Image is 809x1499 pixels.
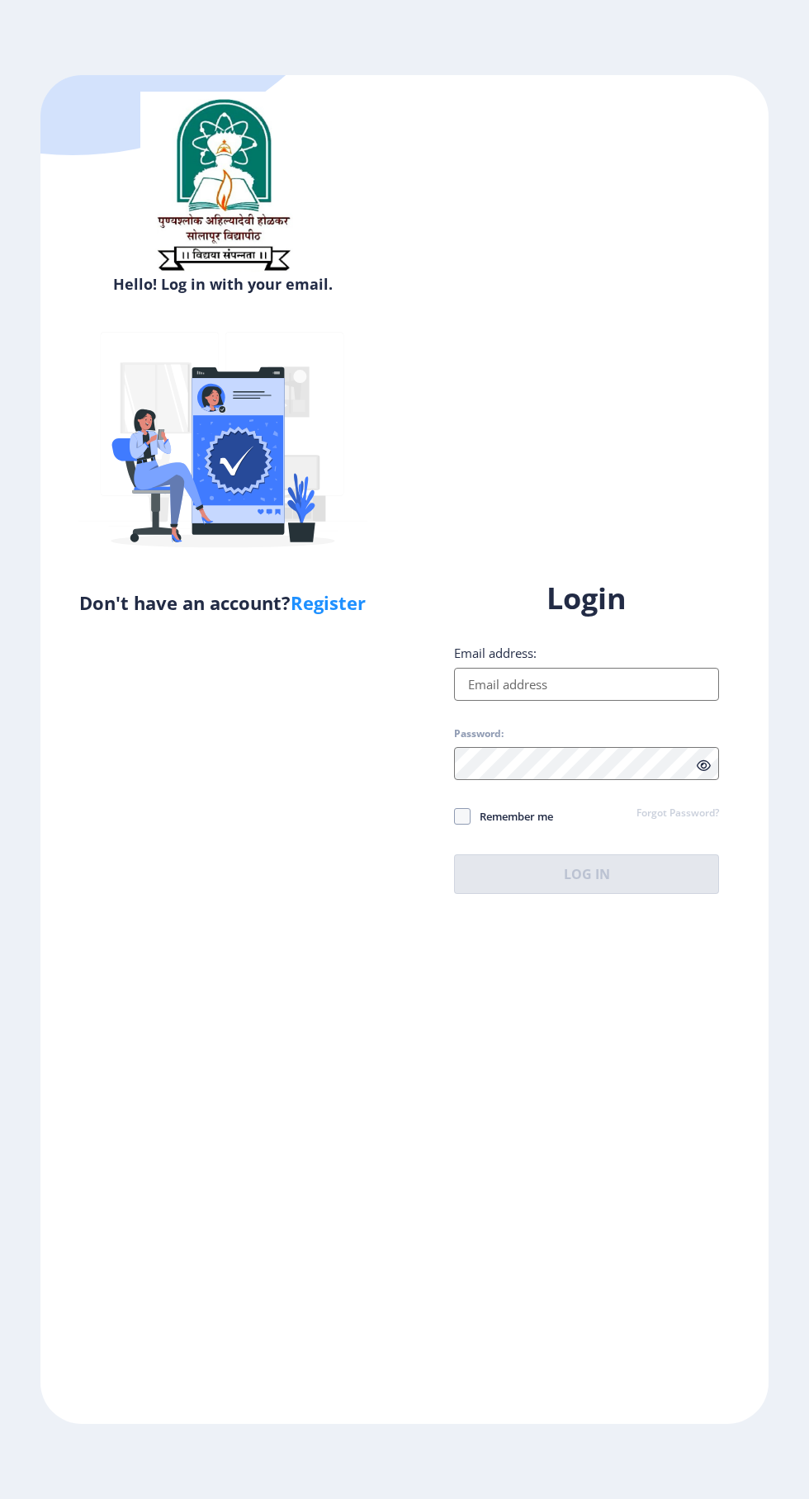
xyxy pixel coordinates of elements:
img: Verified-rafiki.svg [78,300,367,589]
input: Email address [454,668,719,701]
a: Register [291,590,366,615]
label: Email address: [454,645,537,661]
label: Password: [454,727,504,740]
span: Remember me [471,806,553,826]
h1: Login [454,579,719,618]
button: Log In [454,854,719,894]
a: Forgot Password? [636,806,719,821]
img: sulogo.png [140,92,305,278]
h5: Don't have an account? [53,589,392,616]
h6: Hello! Log in with your email. [53,274,392,294]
